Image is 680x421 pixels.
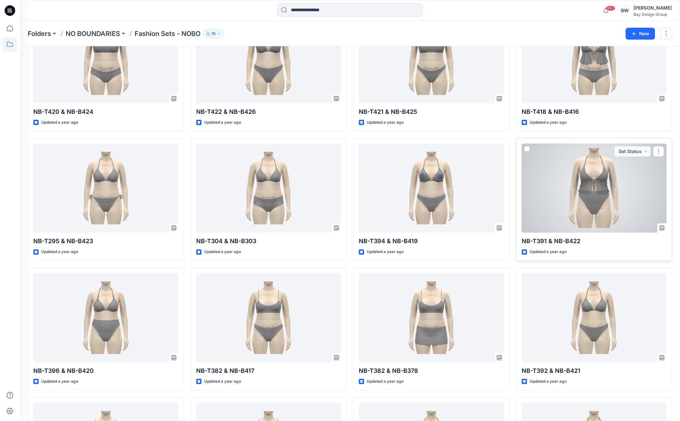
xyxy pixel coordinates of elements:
[196,107,341,116] p: NB-T422 & NB-B426
[634,12,672,17] div: Bay Design Group
[33,237,178,246] p: NB-T295 & NB-B423
[196,144,341,233] a: NB-T304 & NB-B303
[359,237,504,246] p: NB-T394 & NB-B419
[367,119,404,126] p: Updated a year ago
[196,14,341,103] a: NB-T422 & NB-B426
[204,119,241,126] p: Updated a year ago
[522,107,667,116] p: NB-T418 & NB-B416
[530,248,567,255] p: Updated a year ago
[33,107,178,116] p: NB-T420 & NB-B424
[522,14,667,103] a: NB-T418 & NB-B416
[135,29,201,38] p: Fashion Sets - NOBO
[367,378,404,385] p: Updated a year ago
[522,237,667,246] p: NB-T391 & NB-B422
[619,5,631,16] div: BW
[211,30,216,37] p: 16
[522,366,667,375] p: NB-T392 & NB-B421
[530,378,567,385] p: Updated a year ago
[33,14,178,103] a: NB-T420 & NB-B424
[66,29,120,38] a: NO BOUNDARIES
[204,378,241,385] p: Updated a year ago
[359,366,504,375] p: NB-T382 & NB-B378
[196,237,341,246] p: NB-T304 & NB-B303
[203,29,224,38] button: 16
[605,6,615,11] span: 99+
[359,273,504,362] a: NB-T382 & NB-B378
[33,366,178,375] p: NB-T396 & NB-B420
[359,14,504,103] a: NB-T421 & NB-B425
[33,144,178,233] a: NB-T295 & NB-B423
[196,366,341,375] p: NB-T382 & NB-B417
[359,107,504,116] p: NB-T421 & NB-B425
[530,119,567,126] p: Updated a year ago
[522,144,667,233] a: NB-T391 & NB-B422
[41,248,78,255] p: Updated a year ago
[367,248,404,255] p: Updated a year ago
[41,378,78,385] p: Updated a year ago
[522,273,667,362] a: NB-T392 & NB-B421
[28,29,51,38] a: Folders
[204,248,241,255] p: Updated a year ago
[41,119,78,126] p: Updated a year ago
[33,273,178,362] a: NB-T396 & NB-B420
[626,28,655,40] button: New
[359,144,504,233] a: NB-T394 & NB-B419
[634,4,672,12] div: [PERSON_NAME]
[196,273,341,362] a: NB-T382 & NB-B417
